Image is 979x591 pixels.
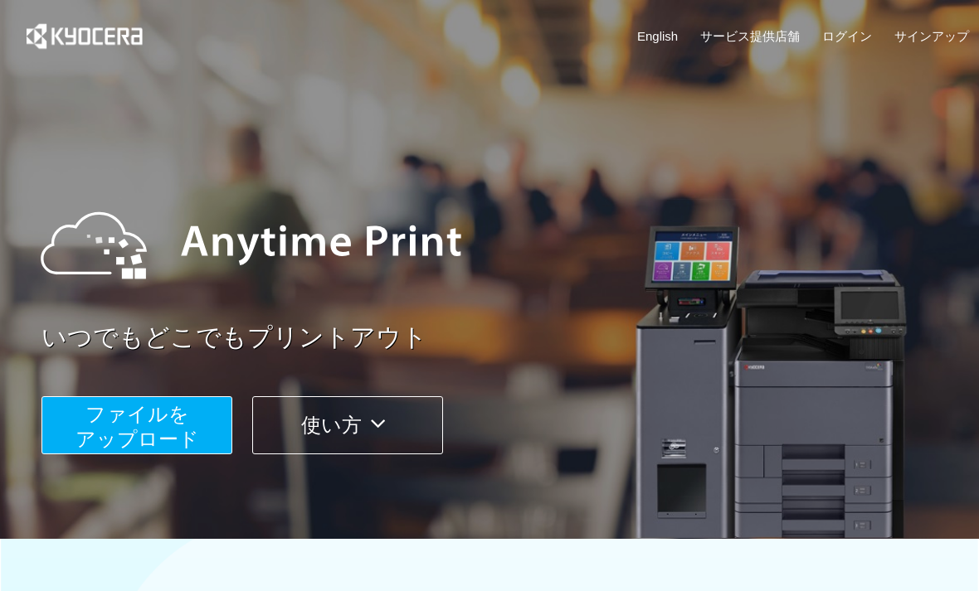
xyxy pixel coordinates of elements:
a: ログイン [822,27,872,45]
a: サインアップ [894,27,969,45]
a: いつでもどこでもプリントアウト [41,320,979,356]
span: ファイルを ​​アップロード [75,403,199,450]
a: サービス提供店舗 [700,27,800,45]
button: ファイルを​​アップロード [41,396,232,454]
a: English [637,27,678,45]
button: 使い方 [252,396,443,454]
